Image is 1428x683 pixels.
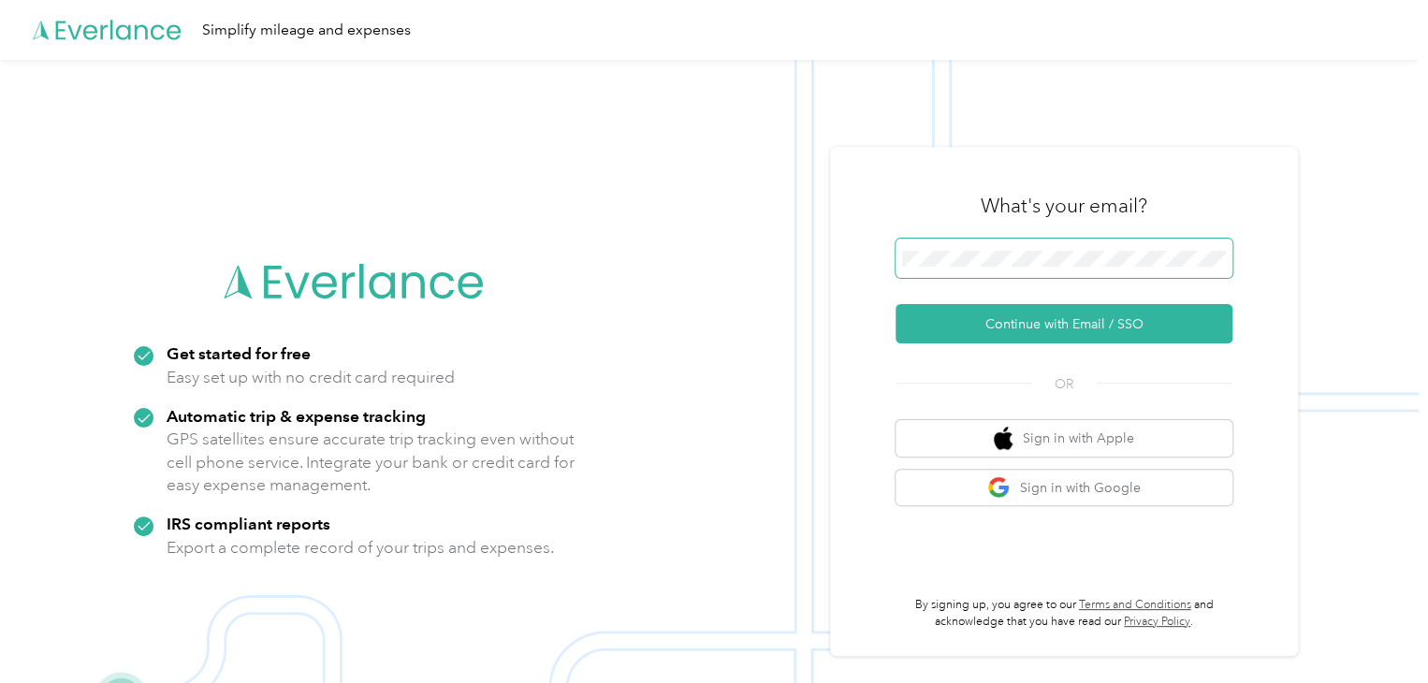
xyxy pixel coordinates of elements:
[167,514,330,533] strong: IRS compliant reports
[1124,615,1190,629] a: Privacy Policy
[167,343,311,363] strong: Get started for free
[994,427,1013,450] img: apple logo
[896,597,1232,630] p: By signing up, you agree to our and acknowledge that you have read our .
[896,304,1232,343] button: Continue with Email / SSO
[1031,374,1097,394] span: OR
[896,470,1232,506] button: google logoSign in with Google
[987,476,1011,500] img: google logo
[1079,598,1191,612] a: Terms and Conditions
[167,428,576,497] p: GPS satellites ensure accurate trip tracking even without cell phone service. Integrate your bank...
[167,366,455,389] p: Easy set up with no credit card required
[981,193,1147,219] h3: What's your email?
[202,19,411,42] div: Simplify mileage and expenses
[896,420,1232,457] button: apple logoSign in with Apple
[167,406,426,426] strong: Automatic trip & expense tracking
[167,536,554,559] p: Export a complete record of your trips and expenses.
